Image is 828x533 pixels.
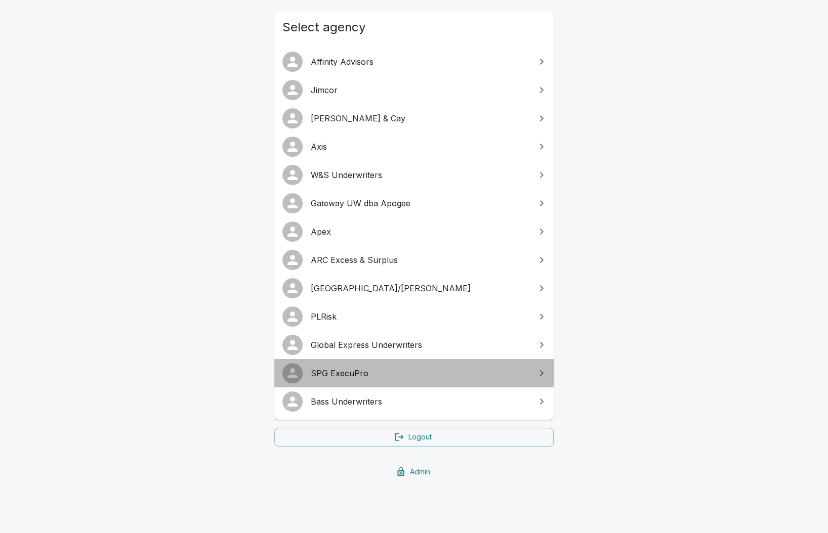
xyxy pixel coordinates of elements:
[311,254,529,266] span: ARC Excess & Surplus
[282,19,546,35] span: Select agency
[311,282,529,294] span: [GEOGRAPHIC_DATA]/[PERSON_NAME]
[311,141,529,153] span: Axis
[274,463,554,481] a: Admin
[311,112,529,124] span: [PERSON_NAME] & Cay
[311,169,529,181] span: W&S Underwriters
[274,387,554,416] a: Bass Underwriters
[274,246,554,274] a: ARC Excess & Surplus
[311,84,529,96] span: Jimcor
[274,104,554,132] a: [PERSON_NAME] & Cay
[274,217,554,246] a: Apex
[274,331,554,359] a: Global Express Underwriters
[274,132,554,161] a: Axis
[311,367,529,379] span: SPG ExecuPro
[311,395,529,408] span: Bass Underwriters
[274,302,554,331] a: PLRisk
[274,76,554,104] a: Jimcor
[274,274,554,302] a: [GEOGRAPHIC_DATA]/[PERSON_NAME]
[311,339,529,351] span: Global Express Underwriters
[311,226,529,238] span: Apex
[311,56,529,68] span: Affinity Advisors
[274,359,554,387] a: SPG ExecuPro
[311,310,529,323] span: PLRisk
[274,189,554,217] a: Gateway UW dba Apogee
[311,197,529,209] span: Gateway UW dba Apogee
[274,48,554,76] a: Affinity Advisors
[274,428,554,447] a: Logout
[274,161,554,189] a: W&S Underwriters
